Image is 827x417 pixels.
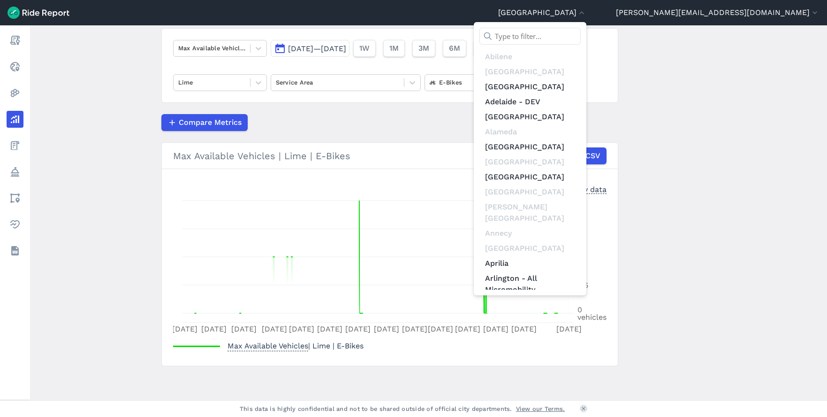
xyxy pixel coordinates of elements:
[479,79,581,94] a: [GEOGRAPHIC_DATA]
[479,94,581,109] a: Adelaide - DEV
[479,28,581,45] input: Type to filter...
[479,256,581,271] a: Aprilia
[479,49,581,64] div: Abilene
[479,139,581,154] a: [GEOGRAPHIC_DATA]
[479,185,581,200] div: [GEOGRAPHIC_DATA]
[479,170,581,185] a: [GEOGRAPHIC_DATA]
[479,200,581,226] div: [PERSON_NAME][GEOGRAPHIC_DATA]
[479,226,581,241] div: Annecy
[479,109,581,124] a: [GEOGRAPHIC_DATA]
[479,241,581,256] div: [GEOGRAPHIC_DATA]
[479,154,581,170] div: [GEOGRAPHIC_DATA]
[479,124,581,139] div: Alameda
[479,64,581,79] div: [GEOGRAPHIC_DATA]
[479,271,581,297] a: Arlington - All Micromobility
